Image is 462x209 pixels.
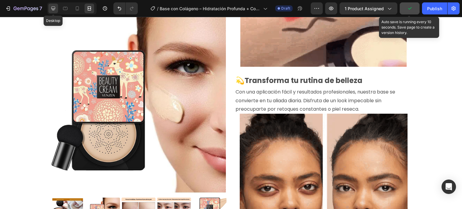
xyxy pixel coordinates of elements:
[113,2,138,14] div: Undo/Redo
[345,5,384,12] span: 1 product assigned
[236,59,362,69] h2: 💫
[160,5,261,12] span: Base con Colágeno – Hidratación Profunda + Cobertura Impecable
[422,2,447,14] button: Publish
[157,5,159,12] span: /
[2,2,45,14] button: 7
[245,59,362,69] strong: Transforma tu rutina de belleza
[236,72,395,96] p: Con una aplicación fácil y resultados profesionales, nuestra base se convierte en tu aliada diari...
[281,6,290,11] span: Draft
[427,5,442,12] div: Publish
[39,5,42,12] p: 7
[340,2,397,14] button: 1 product assigned
[442,180,456,194] div: Open Intercom Messenger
